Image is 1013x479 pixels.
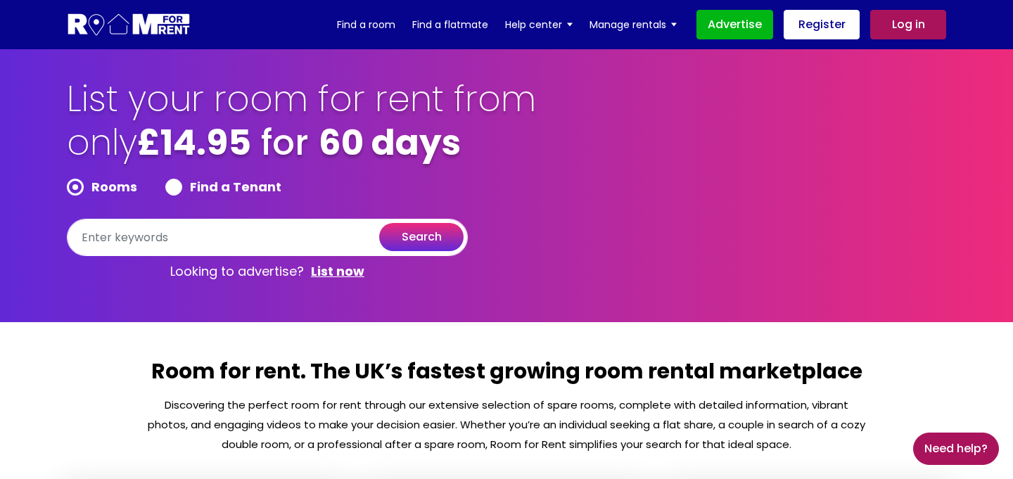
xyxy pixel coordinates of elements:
[67,77,538,179] h1: List your room for rent from only
[913,433,999,465] a: Need Help?
[319,117,461,167] b: 60 days
[67,256,468,287] p: Looking to advertise?
[784,10,860,39] a: Register
[137,117,251,167] b: £14.95
[379,223,464,251] button: search
[146,357,867,395] h2: Room for rent. The UK’s fastest growing room rental marketplace
[870,10,946,39] a: Log in
[67,12,191,38] img: Logo for Room for Rent, featuring a welcoming design with a house icon and modern typography
[165,179,281,196] label: Find a Tenant
[67,179,137,196] label: Rooms
[261,117,309,167] span: for
[505,14,573,35] a: Help center
[67,219,468,256] input: Enter keywords
[696,10,773,39] a: Advertise
[412,14,488,35] a: Find a flatmate
[146,395,867,454] p: Discovering the perfect room for rent through our extensive selection of spare rooms, complete wi...
[590,14,677,35] a: Manage rentals
[311,263,364,280] a: List now
[337,14,395,35] a: Find a room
